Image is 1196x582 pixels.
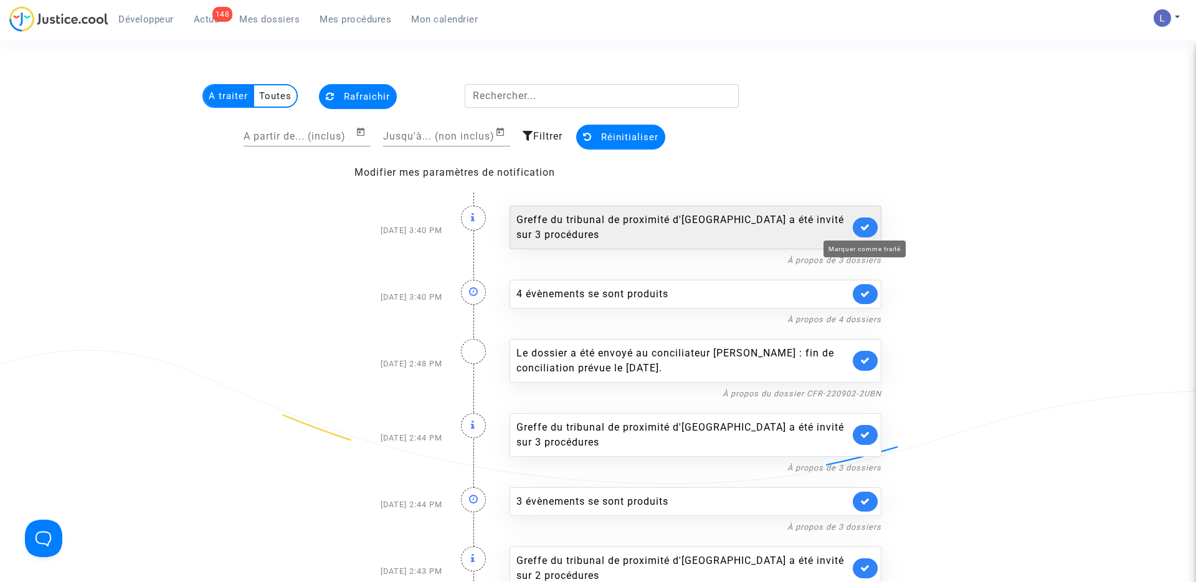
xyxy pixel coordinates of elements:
span: Développeur [118,14,174,25]
multi-toggle-item: Toutes [254,85,297,107]
span: Filtrer [533,130,562,142]
div: Le dossier a été envoyé au conciliateur [PERSON_NAME] : fin de conciliation prévue le [DATE]. [516,346,850,376]
a: Mon calendrier [401,10,488,29]
div: [DATE] 2:44 PM [305,475,452,534]
img: jc-logo.svg [9,6,108,32]
a: À propos de 3 dossiers [787,522,881,532]
a: Modifier mes paramètres de notification [354,166,555,178]
div: [DATE] 2:44 PM [305,401,452,475]
div: [DATE] 2:48 PM [305,327,452,401]
button: Rafraichir [319,84,397,109]
a: À propos de 3 dossiers [787,255,881,265]
img: AATXAJzI13CaqkJmx-MOQUbNyDE09GJ9dorwRvFSQZdH=s96-c [1154,9,1171,27]
button: Open calendar [356,125,371,140]
button: Réinitialiser [576,125,665,150]
div: 3 évènements se sont produits [516,494,850,509]
div: 4 évènements se sont produits [516,287,850,302]
input: Rechercher... [465,84,739,108]
multi-toggle-item: A traiter [204,85,254,107]
iframe: Help Scout Beacon - Open [25,520,62,557]
a: Mes procédures [310,10,401,29]
div: [DATE] 3:40 PM [305,267,452,327]
span: Actus [194,14,220,25]
span: Rafraichir [344,91,390,102]
a: À propos de 4 dossiers [787,315,881,324]
a: À propos de 3 dossiers [787,463,881,472]
a: Mes dossiers [229,10,310,29]
button: Open calendar [495,125,510,140]
a: À propos du dossier CFR-220902-2UBN [723,389,881,398]
span: Mes procédures [320,14,391,25]
span: Mes dossiers [239,14,300,25]
span: Réinitialiser [601,131,658,143]
a: Développeur [108,10,184,29]
div: [DATE] 3:40 PM [305,193,452,267]
div: 148 [212,7,233,22]
div: Greffe du tribunal de proximité d'[GEOGRAPHIC_DATA] a été invité sur 3 procédures [516,420,850,450]
a: 148Actus [184,10,230,29]
span: Mon calendrier [411,14,478,25]
div: Greffe du tribunal de proximité d'[GEOGRAPHIC_DATA] a été invité sur 3 procédures [516,212,850,242]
